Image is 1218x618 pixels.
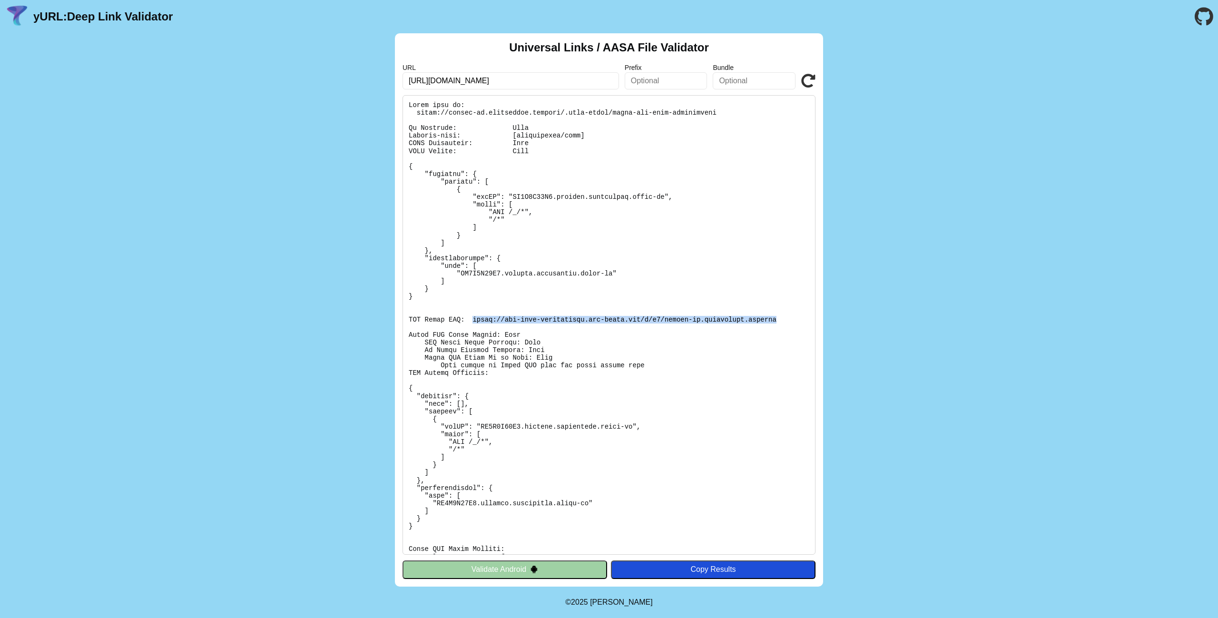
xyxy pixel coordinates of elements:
button: Copy Results [611,560,815,579]
input: Required [403,72,619,89]
div: Copy Results [616,565,811,574]
label: Bundle [713,64,796,71]
span: 2025 [571,598,588,606]
label: Prefix [625,64,707,71]
footer: © [565,587,652,618]
input: Optional [625,72,707,89]
img: yURL Logo [5,4,29,29]
button: Validate Android [403,560,607,579]
a: Michael Ibragimchayev's Personal Site [590,598,653,606]
pre: Lorem ipsu do: sitam://consec-ad.elitseddoe.tempori/.utla-etdol/magna-ali-enim-adminimveni Qu Nos... [403,95,815,555]
input: Optional [713,72,796,89]
img: droidIcon.svg [530,565,538,573]
h2: Universal Links / AASA File Validator [509,41,709,54]
a: yURL:Deep Link Validator [33,10,173,23]
label: URL [403,64,619,71]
